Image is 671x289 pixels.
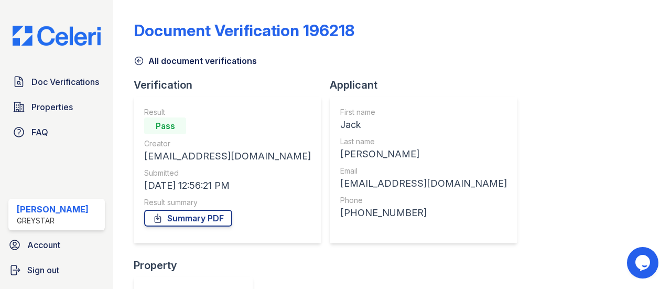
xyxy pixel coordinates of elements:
[31,76,99,88] span: Doc Verifications
[8,97,105,117] a: Properties
[330,78,526,92] div: Applicant
[144,168,311,178] div: Submitted
[144,107,311,117] div: Result
[8,71,105,92] a: Doc Verifications
[134,21,354,40] div: Document Verification 196218
[340,195,507,206] div: Phone
[340,176,507,191] div: [EMAIL_ADDRESS][DOMAIN_NAME]
[144,178,311,193] div: [DATE] 12:56:21 PM
[340,147,507,162] div: [PERSON_NAME]
[340,117,507,132] div: Jack
[8,122,105,143] a: FAQ
[4,234,109,255] a: Account
[134,78,330,92] div: Verification
[340,206,507,220] div: [PHONE_NUMBER]
[17,216,89,226] div: Greystar
[27,239,60,251] span: Account
[27,264,59,276] span: Sign out
[134,55,257,67] a: All document verifications
[31,126,48,138] span: FAQ
[144,138,311,149] div: Creator
[144,210,232,227] a: Summary PDF
[627,247,661,279] iframe: chat widget
[134,258,261,273] div: Property
[144,117,186,134] div: Pass
[144,197,311,208] div: Result summary
[4,260,109,281] a: Sign out
[4,26,109,46] img: CE_Logo_Blue-a8612792a0a2168367f1c8372b55b34899dd931a85d93a1a3d3e32e68fde9ad4.png
[17,203,89,216] div: [PERSON_NAME]
[31,101,73,113] span: Properties
[340,136,507,147] div: Last name
[144,149,311,164] div: [EMAIL_ADDRESS][DOMAIN_NAME]
[340,166,507,176] div: Email
[340,107,507,117] div: First name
